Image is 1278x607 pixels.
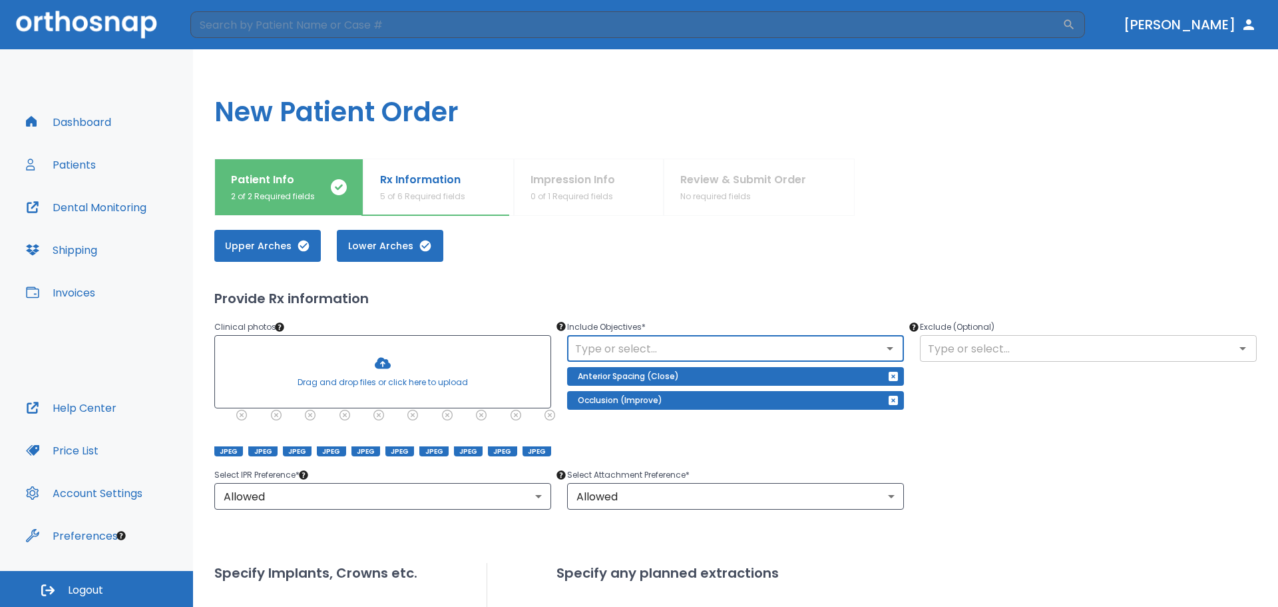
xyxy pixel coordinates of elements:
[454,446,483,456] span: JPEG
[350,239,430,253] span: Lower Arches
[18,277,103,308] button: Invoices
[555,320,567,332] div: Tooltip anchor
[18,477,150,509] button: Account Settings
[556,563,779,583] h2: Specify any planned extractions
[18,149,104,181] button: Patients
[908,321,920,333] div: Tooltip anchor
[231,191,315,203] p: 2 of 2 Required fields
[214,483,551,510] div: Allowed
[380,172,465,188] p: Rx Information
[18,234,105,266] button: Shipping
[571,339,900,358] input: Type or select...
[18,392,124,424] button: Help Center
[214,446,243,456] span: JPEG
[214,319,551,335] p: Clinical photos *
[190,11,1062,38] input: Search by Patient Name or Case #
[351,446,380,456] span: JPEG
[385,446,414,456] span: JPEG
[193,49,1278,159] h1: New Patient Order
[337,230,443,262] button: Lower Arches
[274,321,286,333] div: Tooltip anchor
[920,319,1257,335] p: Exclude (Optional)
[231,172,315,188] p: Patient Info
[16,11,157,38] img: Orthosnap
[380,191,465,203] p: 5 of 6 Required fields
[578,392,662,408] p: Occlusion (Improve)
[214,230,321,262] button: Upper Arches
[555,469,567,481] div: Tooltip anchor
[419,446,448,456] span: JPEG
[298,469,310,481] div: Tooltip anchor
[68,583,103,598] span: Logout
[1118,13,1262,37] button: [PERSON_NAME]
[567,467,904,483] p: Select Attachment Preference *
[1233,339,1252,358] button: Open
[567,483,904,510] div: Allowed
[214,289,1257,308] h2: Provide Rx information
[18,106,119,138] button: Dashboard
[567,319,904,335] p: Include Objectives *
[214,467,551,483] p: Select IPR Preference *
[283,446,312,456] span: JPEG
[488,446,517,456] span: JPEG
[578,368,679,384] p: Anterior Spacing (Close)
[881,339,899,358] button: Open
[248,446,277,456] span: JPEG
[317,446,345,456] span: JPEG
[214,563,417,583] h2: Specify Implants, Crowns etc.
[18,434,106,466] button: Price List
[924,339,1253,358] input: Type or select...
[523,446,551,456] span: JPEG
[18,520,126,552] button: Preferences
[228,239,308,253] span: Upper Arches
[115,530,127,542] div: Tooltip anchor
[18,191,154,223] button: Dental Monitoring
